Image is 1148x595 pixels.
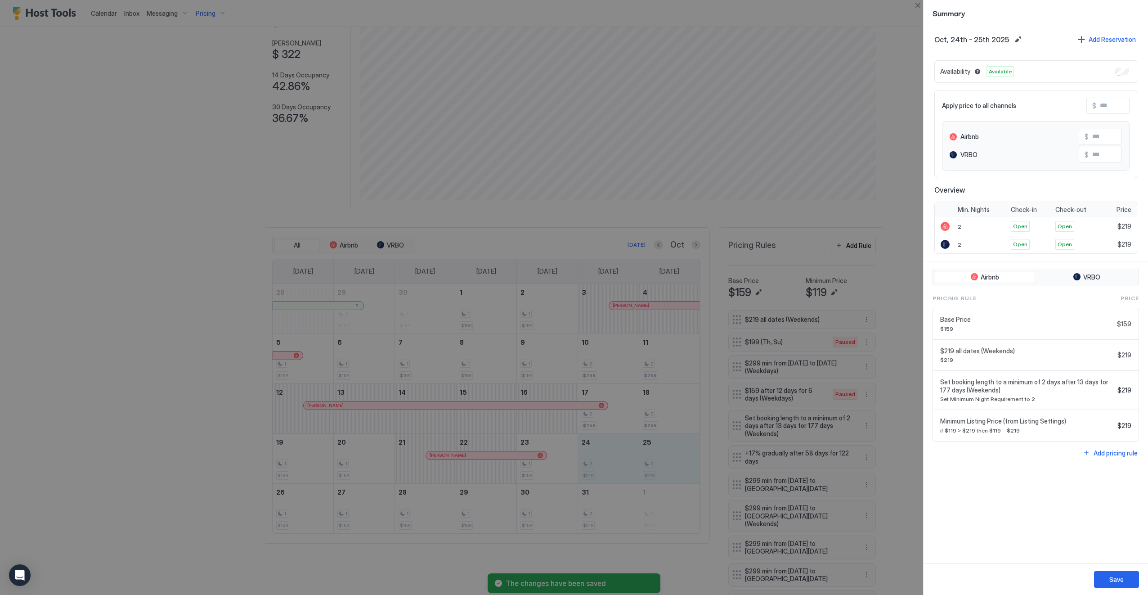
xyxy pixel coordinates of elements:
[1076,33,1137,45] button: Add Reservation
[960,133,979,141] span: Airbnb
[1092,102,1096,110] span: $
[933,269,1139,286] div: tab-group
[940,347,1114,355] span: $219 all dates (Weekends)
[940,356,1114,363] span: $219
[1117,351,1131,359] span: $219
[935,271,1035,284] button: Airbnb
[1117,222,1131,230] span: $219
[989,68,1012,76] span: Available
[1085,133,1089,141] span: $
[940,427,1114,434] span: if $119 > $219 then $119 = $219
[940,325,1113,332] span: $159
[1011,206,1037,214] span: Check-in
[940,417,1114,425] span: Minimum Listing Price (from Listing Settings)
[940,68,970,76] span: Availability
[1094,571,1139,588] button: Save
[9,564,31,586] div: Open Intercom Messenger
[1117,386,1131,394] span: $219
[960,151,978,159] span: VRBO
[1117,422,1131,430] span: $219
[1121,294,1139,302] span: Price
[1089,35,1136,44] div: Add Reservation
[1013,222,1027,230] span: Open
[1013,34,1023,45] button: Edit date range
[1058,240,1072,248] span: Open
[934,35,1009,44] span: Oct, 24th - 25th 2025
[933,294,977,302] span: Pricing Rule
[940,316,1113,324] span: Base Price
[958,241,961,248] span: 2
[934,185,1137,194] span: Overview
[940,396,1114,402] span: Set Minimum Night Requirement to 2
[1117,240,1131,248] span: $219
[958,223,961,230] span: 2
[1058,222,1072,230] span: Open
[1013,240,1027,248] span: Open
[981,273,999,281] span: Airbnb
[940,378,1114,394] span: Set booking length to a minimum of 2 days after 13 days for 177 days (Weekends)
[933,7,1139,18] span: Summary
[1055,206,1086,214] span: Check-out
[1117,206,1131,214] span: Price
[1085,151,1089,159] span: $
[972,66,983,77] button: Blocked dates override all pricing rules and remain unavailable until manually unblocked
[1037,271,1137,284] button: VRBO
[1094,448,1138,458] div: Add pricing rule
[942,102,1016,110] span: Apply price to all channels
[1109,575,1124,584] div: Save
[1081,447,1139,459] button: Add pricing rule
[1117,320,1131,328] span: $159
[958,206,990,214] span: Min. Nights
[1083,273,1100,281] span: VRBO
